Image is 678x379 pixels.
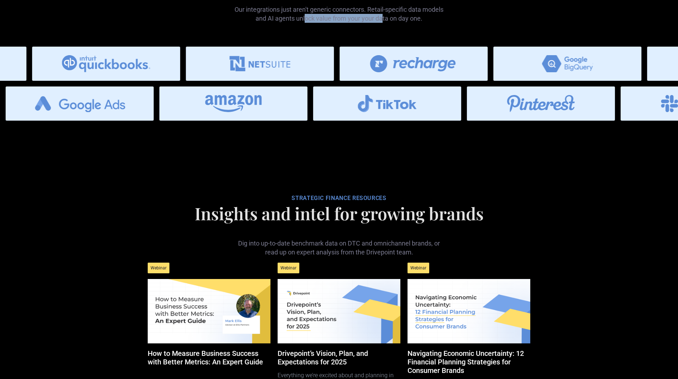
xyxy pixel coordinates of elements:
h5: Navigating Economic Uncertainty: 12 Financial Planning Strategies for Consumer Brands [408,349,530,375]
a: WebinarHow to Measure Business Success with Better Metrics: An Expert Guide [148,257,270,378]
p: Dig into up-to-date benchmark data on DTC and omnichannel brands, or read up on expert analysis f... [232,227,446,257]
div: Webinar [408,263,429,273]
div: STRATEGIC FINANCE RESOURCES [144,195,534,202]
h5: Drivepoint’s Vision, Plan, and Expectations for 2025 [278,349,400,366]
div: Webinar [278,263,299,273]
h5: How to Measure Business Success with Better Metrics: An Expert Guide [148,349,270,366]
div: Webinar [148,263,169,273]
h1: Insights and intel for growing brands [144,205,534,222]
